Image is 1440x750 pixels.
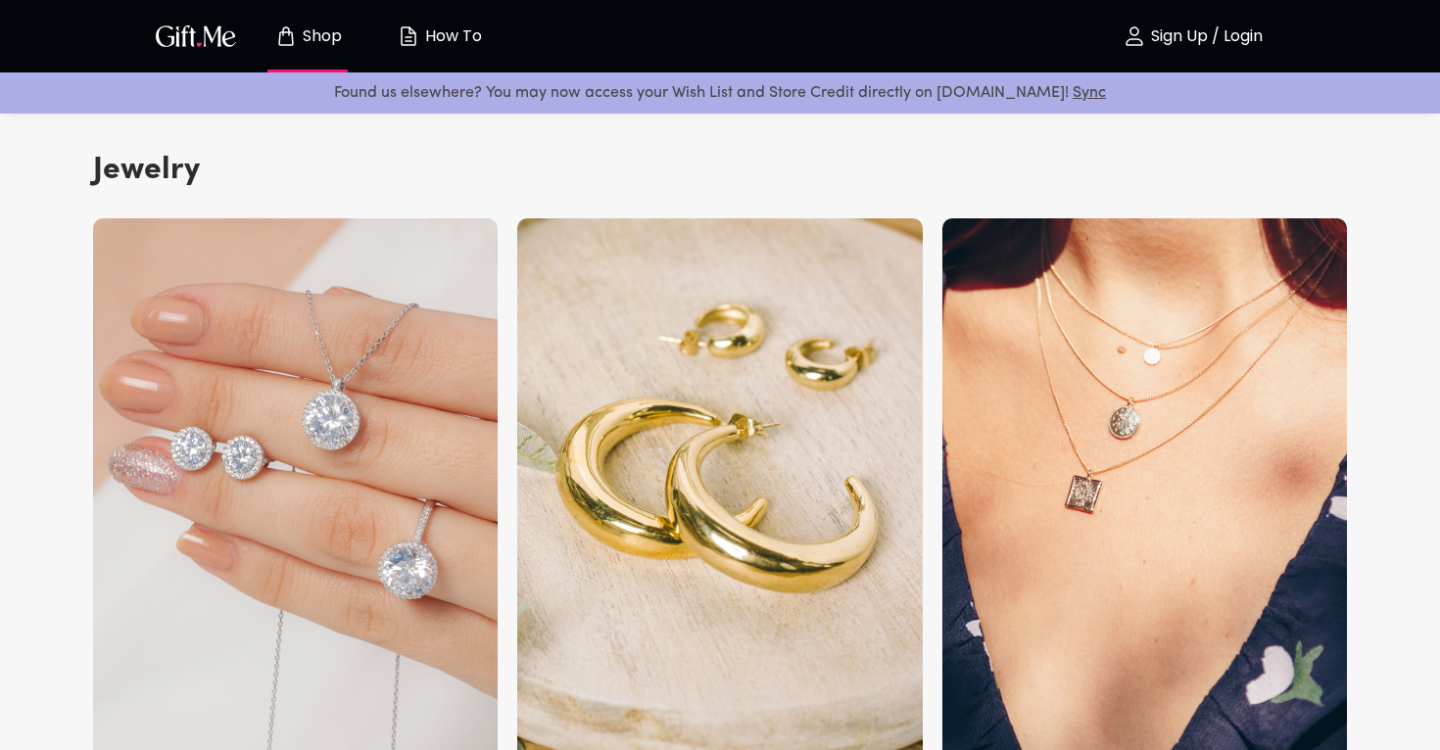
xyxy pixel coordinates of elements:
[298,28,342,45] p: Shop
[93,144,200,197] h3: Jewelry
[1094,5,1290,68] button: Sign Up / Login
[16,80,1424,106] p: Found us elsewhere? You may now access your Wish List and Store Credit directly on [DOMAIN_NAME]!
[420,28,482,45] p: How To
[150,24,242,48] button: GiftMe Logo
[1073,85,1106,101] a: Sync
[397,24,420,48] img: how-to.svg
[254,5,361,68] button: Store page
[1146,28,1263,45] p: Sign Up / Login
[385,5,493,68] button: How To
[152,22,240,50] img: GiftMe Logo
